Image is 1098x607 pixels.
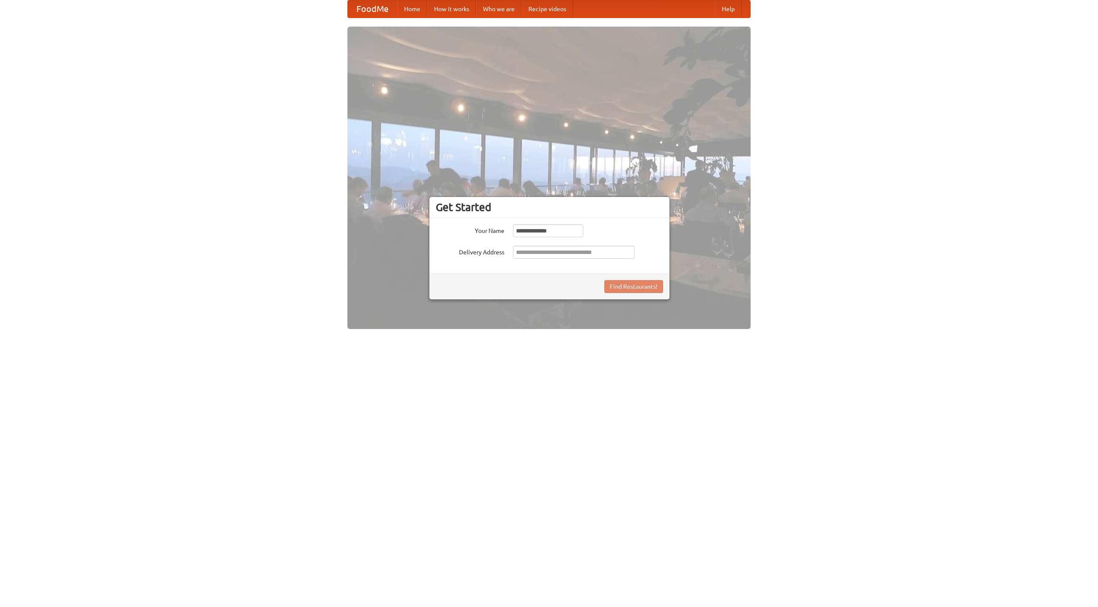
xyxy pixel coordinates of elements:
label: Your Name [436,224,504,235]
a: Help [715,0,742,18]
a: FoodMe [348,0,397,18]
a: Home [397,0,427,18]
h3: Get Started [436,201,663,214]
a: Who we are [476,0,522,18]
button: Find Restaurants! [604,280,663,293]
label: Delivery Address [436,246,504,257]
a: Recipe videos [522,0,573,18]
a: How it works [427,0,476,18]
